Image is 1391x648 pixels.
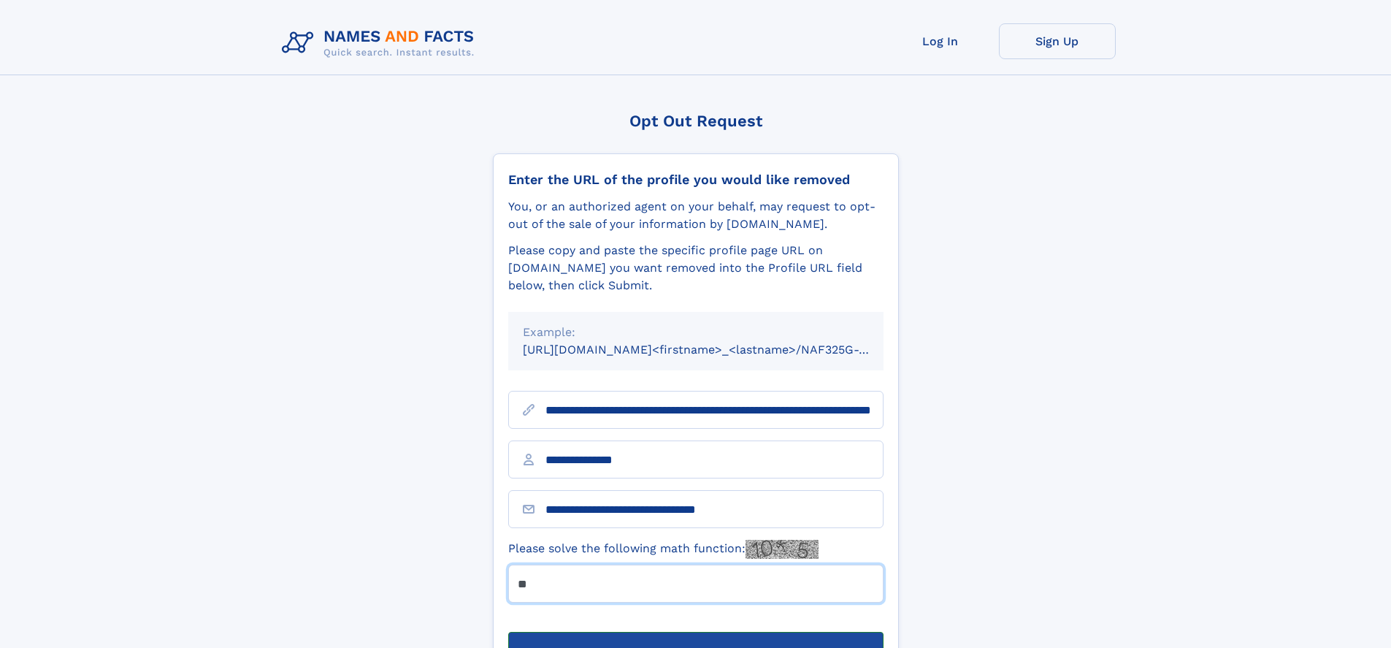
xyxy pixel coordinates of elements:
[523,324,869,341] div: Example:
[508,540,819,559] label: Please solve the following math function:
[508,172,884,188] div: Enter the URL of the profile you would like removed
[493,112,899,130] div: Opt Out Request
[523,343,911,357] small: [URL][DOMAIN_NAME]<firstname>_<lastname>/NAF325G-xxxxxxxx
[508,198,884,233] div: You, or an authorized agent on your behalf, may request to opt-out of the sale of your informatio...
[508,242,884,294] div: Please copy and paste the specific profile page URL on [DOMAIN_NAME] you want removed into the Pr...
[882,23,999,59] a: Log In
[276,23,486,63] img: Logo Names and Facts
[999,23,1116,59] a: Sign Up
